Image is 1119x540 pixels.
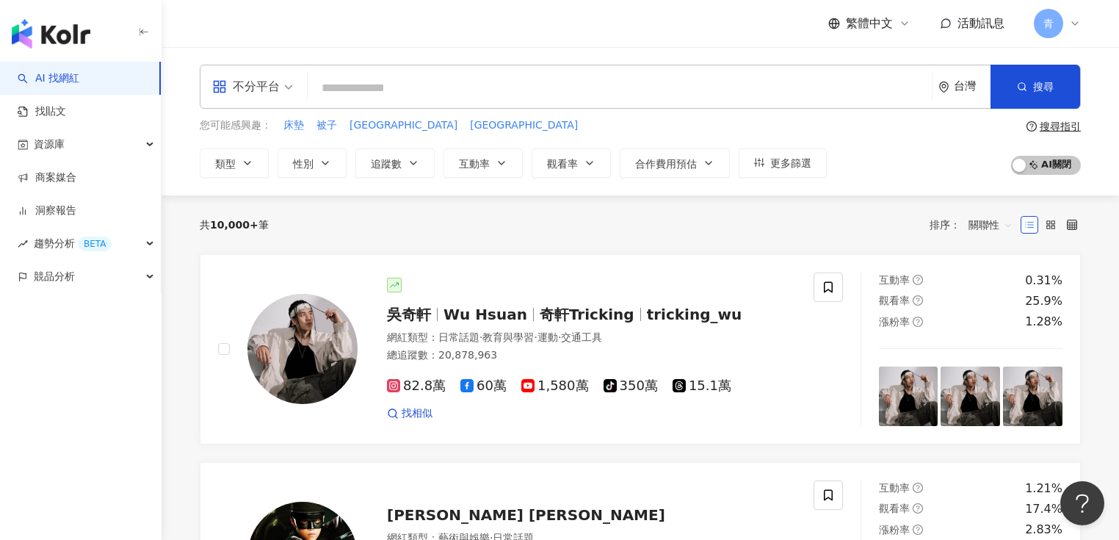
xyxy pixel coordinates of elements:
[913,525,923,535] span: question-circle
[387,506,665,524] span: [PERSON_NAME] [PERSON_NAME]
[561,331,602,343] span: 交通工具
[879,295,910,306] span: 觀看率
[200,148,269,178] button: 類型
[34,260,75,293] span: 競品分析
[558,331,561,343] span: ·
[534,331,537,343] span: ·
[283,118,305,134] button: 床墊
[1003,367,1062,426] img: post-image
[938,82,949,93] span: environment
[293,158,314,170] span: 性別
[200,219,269,231] div: 共 筆
[283,118,304,133] span: 床墊
[34,227,112,260] span: 趨勢分析
[1033,81,1054,93] span: 搜尋
[968,213,1013,237] span: 關聯性
[941,367,1000,426] img: post-image
[371,158,402,170] span: 追蹤數
[482,331,534,343] span: 教育與學習
[879,274,910,286] span: 互動率
[18,104,66,119] a: 找貼文
[1043,15,1054,32] span: 青
[930,213,1021,237] div: 排序：
[739,148,827,178] button: 更多篩選
[247,294,358,404] img: KOL Avatar
[1060,481,1104,525] iframe: Help Scout Beacon - Open
[443,306,527,323] span: Wu Hsuan
[635,158,697,170] span: 合作費用預估
[212,79,227,94] span: appstore
[647,306,742,323] span: tricking_wu
[1025,501,1062,517] div: 17.4%
[673,378,731,394] span: 15.1萬
[540,306,634,323] span: 奇軒Tricking
[532,148,611,178] button: 觀看率
[846,15,893,32] span: 繁體中文
[349,118,458,134] button: [GEOGRAPHIC_DATA]
[913,275,923,285] span: question-circle
[18,71,79,86] a: searchAI 找網紅
[1026,121,1037,132] span: question-circle
[1025,293,1062,309] div: 25.9%
[438,331,479,343] span: 日常話題
[620,148,730,178] button: 合作費用預估
[879,524,910,536] span: 漲粉率
[1025,522,1062,538] div: 2.83%
[913,317,923,327] span: question-circle
[18,239,28,249] span: rise
[460,378,507,394] span: 60萬
[278,148,347,178] button: 性別
[387,406,432,421] a: 找相似
[913,503,923,514] span: question-circle
[316,118,337,133] span: 被子
[34,128,65,161] span: 資源庫
[212,75,280,98] div: 不分平台
[913,295,923,306] span: question-circle
[355,148,435,178] button: 追蹤數
[78,237,112,251] div: BETA
[215,158,236,170] span: 類型
[210,219,258,231] span: 10,000+
[12,19,90,48] img: logo
[879,316,910,328] span: 漲粉率
[387,378,446,394] span: 82.8萬
[1025,480,1062,497] div: 1.21%
[547,158,578,170] span: 觀看率
[604,378,658,394] span: 350萬
[402,406,432,421] span: 找相似
[954,80,991,93] div: 台灣
[770,157,811,169] span: 更多篩選
[459,158,490,170] span: 互動率
[1040,120,1081,132] div: 搜尋指引
[879,367,938,426] img: post-image
[387,331,796,345] div: 網紅類型 ：
[200,118,272,133] span: 您可能感興趣：
[521,378,589,394] span: 1,580萬
[18,204,76,218] a: 洞察報告
[913,483,923,493] span: question-circle
[879,503,910,514] span: 觀看率
[387,306,431,323] span: 吳奇軒
[443,148,523,178] button: 互動率
[470,118,578,133] span: [GEOGRAPHIC_DATA]
[387,348,796,363] div: 總追蹤數 ： 20,878,963
[350,118,457,133] span: [GEOGRAPHIC_DATA]
[316,118,338,134] button: 被子
[879,482,910,494] span: 互動率
[1025,314,1062,330] div: 1.28%
[537,331,558,343] span: 運動
[18,170,76,185] a: 商案媒合
[957,16,1004,30] span: 活動訊息
[479,331,482,343] span: ·
[991,65,1080,109] button: 搜尋
[200,254,1081,444] a: KOL Avatar吳奇軒Wu Hsuan奇軒Trickingtricking_wu網紅類型：日常話題·教育與學習·運動·交通工具總追蹤數：20,878,96382.8萬60萬1,580萬350...
[469,118,579,134] button: [GEOGRAPHIC_DATA]
[1025,273,1062,289] div: 0.31%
